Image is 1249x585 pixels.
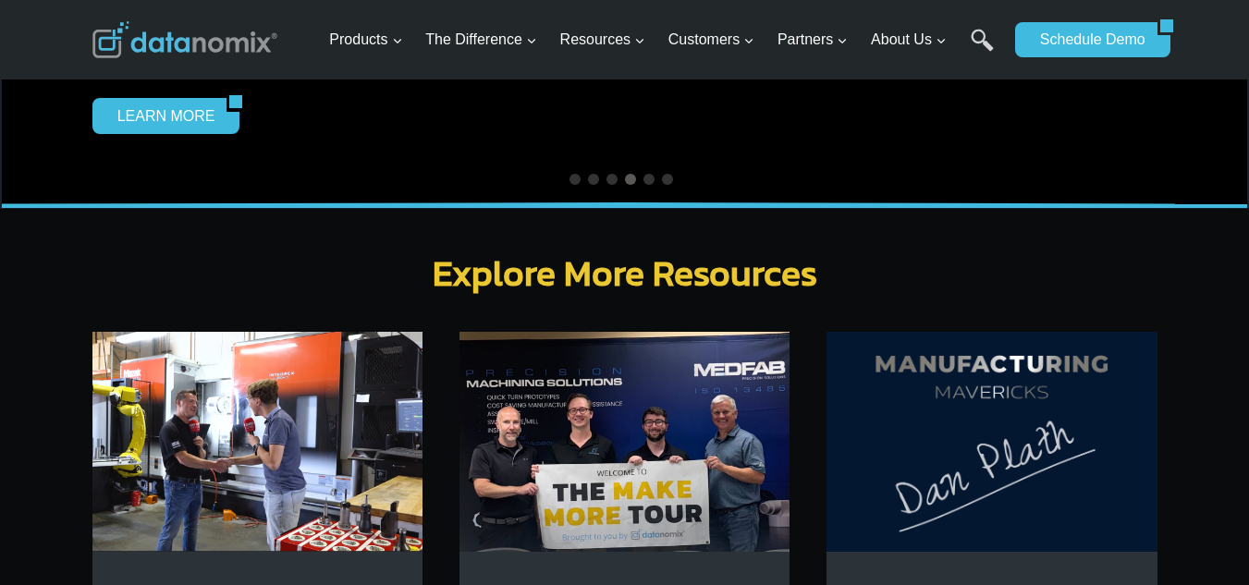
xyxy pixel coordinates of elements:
[251,412,312,425] a: Privacy Policy
[1015,22,1157,57] a: Schedule Demo
[9,258,306,576] iframe: Popup CTA
[668,28,754,52] span: Customers
[560,28,645,52] span: Resources
[778,28,848,52] span: Partners
[433,246,817,299] strong: Explore More Resources
[416,228,487,245] span: State/Region
[827,332,1157,552] img: Dan Plath on Manufacturing Mavericks
[416,1,475,18] span: Last Name
[416,77,499,93] span: Phone number
[459,332,790,552] img: Make More Tour at Medfab - See how AI in Manufacturing is taking the spotlight
[92,21,277,58] img: Datanomix
[322,10,1006,70] nav: Primary Navigation
[207,412,235,425] a: Terms
[92,98,227,133] a: LEARN MORE
[329,28,402,52] span: Products
[871,28,947,52] span: About Us
[425,28,537,52] span: The Difference
[971,29,994,70] a: Search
